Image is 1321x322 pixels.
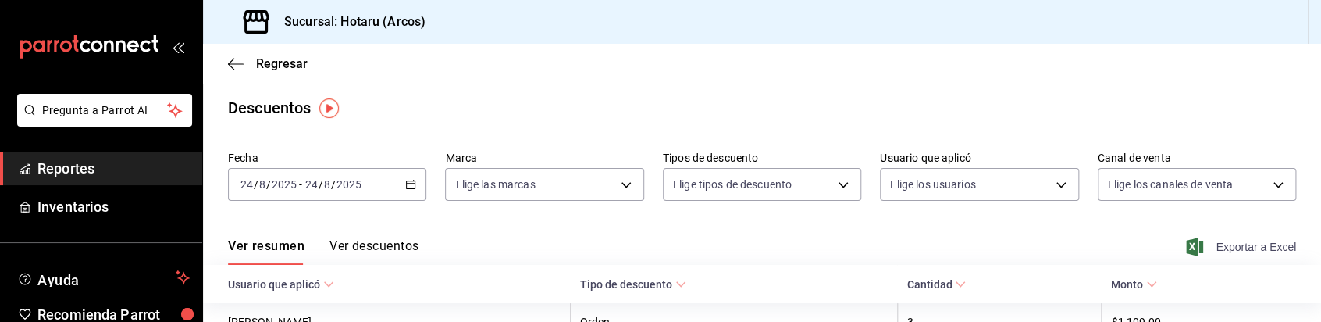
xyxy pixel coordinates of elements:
input: -- [240,178,254,191]
label: Usuario que aplicó [880,152,1078,163]
button: Pregunta a Parrot AI [17,94,192,127]
label: Canal de venta [1098,152,1296,163]
button: Regresar [228,56,308,71]
button: Ver descuentos [329,238,418,265]
span: / [331,178,336,191]
h3: Sucursal: Hotaru (Arcos) [272,13,425,31]
img: Tooltip marker [319,98,339,118]
div: Descuentos [228,96,311,120]
span: Elige los usuarios [890,177,975,192]
span: Cantidad [906,278,966,291]
span: Elige tipos de descuento [673,177,792,192]
span: Elige los canales de venta [1108,177,1233,192]
span: / [254,178,258,191]
span: / [266,178,271,191]
label: Fecha [228,152,426,163]
button: Exportar a Excel [1189,238,1296,256]
label: Tipos de descuento [663,152,861,163]
input: -- [304,178,318,191]
div: navigation tabs [228,238,418,265]
span: Reportes [37,158,190,179]
button: open_drawer_menu [172,41,184,53]
span: - [299,178,302,191]
span: Monto [1111,278,1157,291]
button: Ver resumen [228,238,304,265]
span: / [318,178,322,191]
span: Usuario que aplicó [228,278,334,291]
span: Elige las marcas [455,177,535,192]
a: Pregunta a Parrot AI [11,113,192,130]
input: -- [258,178,266,191]
span: Regresar [256,56,308,71]
input: ---- [336,178,362,191]
input: -- [323,178,331,191]
span: Inventarios [37,196,190,217]
span: Pregunta a Parrot AI [42,102,168,119]
span: Tipo de descuento [580,278,686,291]
span: Ayuda [37,268,169,287]
input: ---- [271,178,297,191]
label: Marca [445,152,643,163]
